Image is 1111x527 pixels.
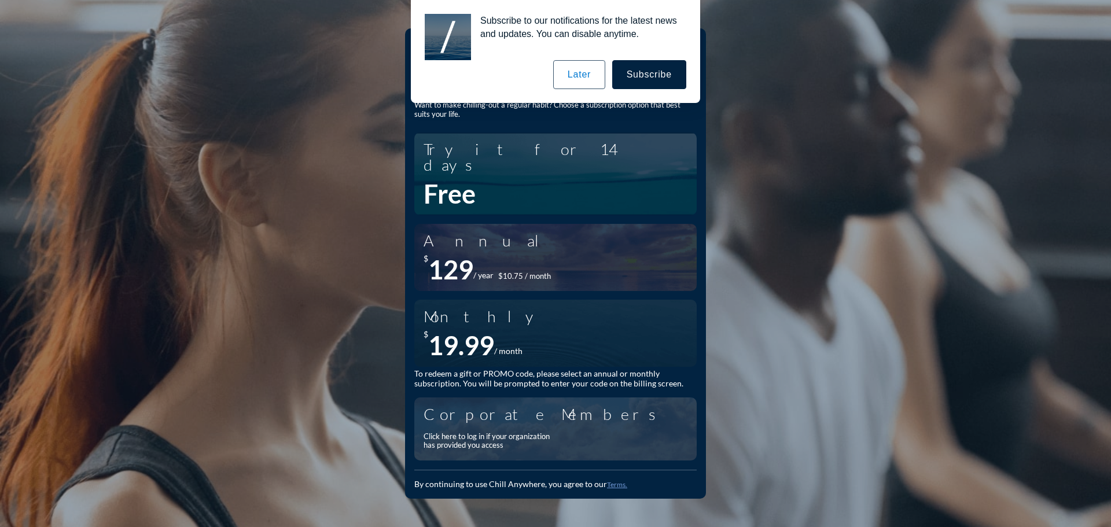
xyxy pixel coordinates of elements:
div: Corporate Members [424,406,677,422]
div: Free [424,178,476,209]
div: Monthly [424,308,542,324]
div: Subscribe to our notifications for the latest news and updates. You can disable anytime. [471,14,686,40]
div: 19.99 [428,330,494,361]
div: $ [424,330,428,361]
div: 129 [428,254,473,285]
div: To redeem a gift or PROMO code, please select an annual or monthly subscription. You will be prom... [414,369,697,389]
div: Annual [424,233,553,248]
div: / year [473,271,494,281]
button: Subscribe [612,60,686,89]
a: Terms. [607,480,627,489]
div: / month [494,347,523,356]
div: $ [424,254,428,285]
button: Later [553,60,605,89]
div: $10.75 / month [498,272,551,281]
img: notification icon [425,14,471,60]
span: By continuing to use Chill Anywhere, you agree to our [414,479,607,489]
div: Click here to log in if your organization has provided you access [424,432,557,450]
div: Try it for 14 days [424,141,687,172]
